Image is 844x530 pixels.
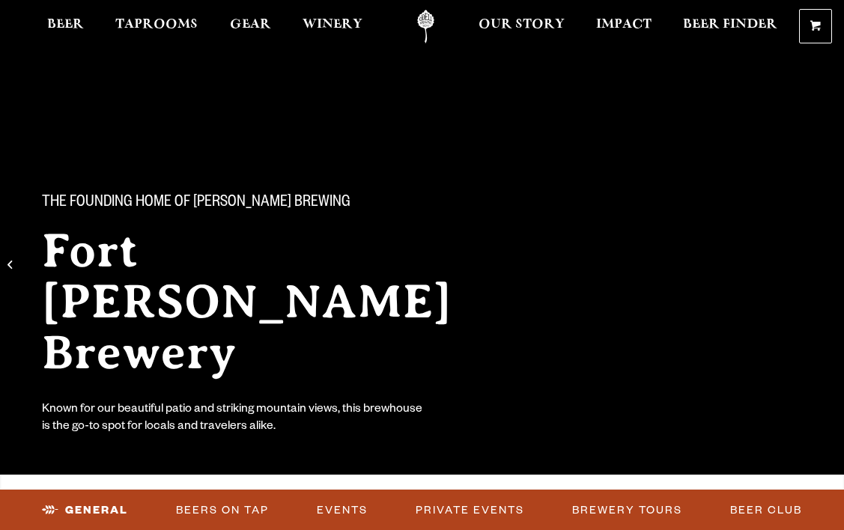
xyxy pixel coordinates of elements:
[42,194,350,213] span: The Founding Home of [PERSON_NAME] Brewing
[220,10,281,43] a: Gear
[47,19,84,31] span: Beer
[42,225,509,378] h2: Fort [PERSON_NAME] Brewery
[293,10,372,43] a: Winery
[106,10,207,43] a: Taprooms
[724,493,808,528] a: Beer Club
[596,19,652,31] span: Impact
[673,10,787,43] a: Beer Finder
[586,10,661,43] a: Impact
[170,493,275,528] a: Beers on Tap
[469,10,574,43] a: Our Story
[37,10,94,43] a: Beer
[683,19,777,31] span: Beer Finder
[303,19,362,31] span: Winery
[398,10,454,43] a: Odell Home
[479,19,565,31] span: Our Story
[42,402,425,436] div: Known for our beautiful patio and striking mountain views, this brewhouse is the go-to spot for l...
[566,493,688,528] a: Brewery Tours
[115,19,198,31] span: Taprooms
[410,493,530,528] a: Private Events
[311,493,374,528] a: Events
[36,493,134,528] a: General
[230,19,271,31] span: Gear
